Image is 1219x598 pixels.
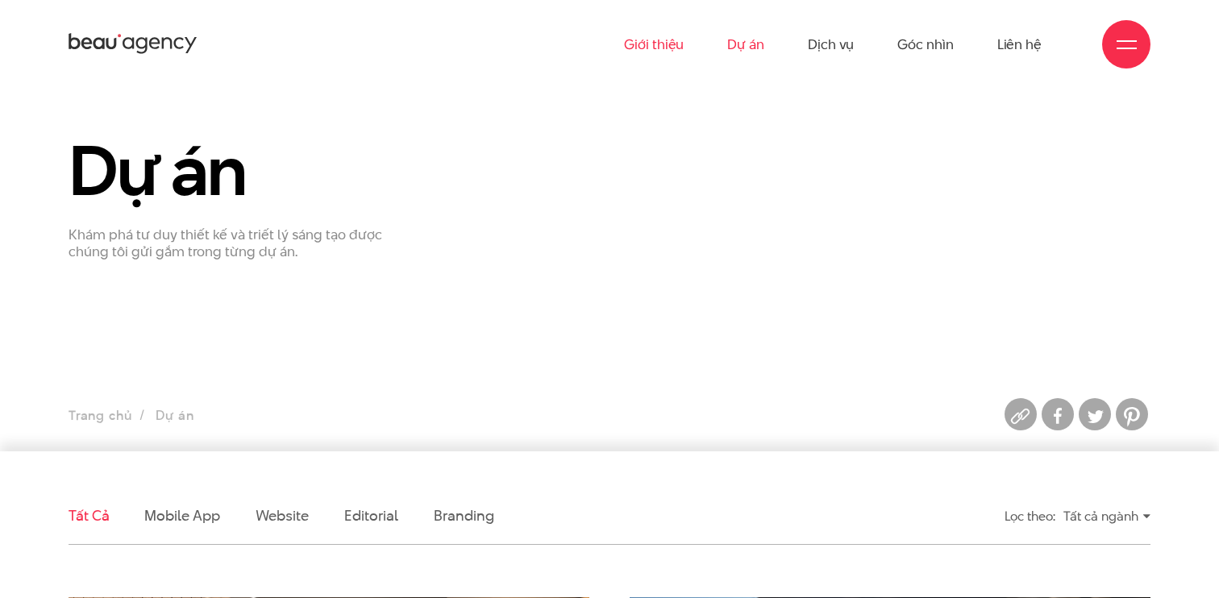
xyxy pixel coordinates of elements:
a: Trang chủ [69,406,131,425]
div: Tất cả ngành [1063,502,1150,530]
a: Tất cả [69,505,109,525]
h1: Dự án [69,133,413,207]
a: Website [256,505,309,525]
p: Khám phá tư duy thiết kế và triết lý sáng tạo được chúng tôi gửi gắm trong từng dự án. [69,226,413,260]
a: Mobile app [144,505,219,525]
div: Lọc theo: [1005,502,1055,530]
a: Editorial [344,505,398,525]
a: Branding [434,505,493,525]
